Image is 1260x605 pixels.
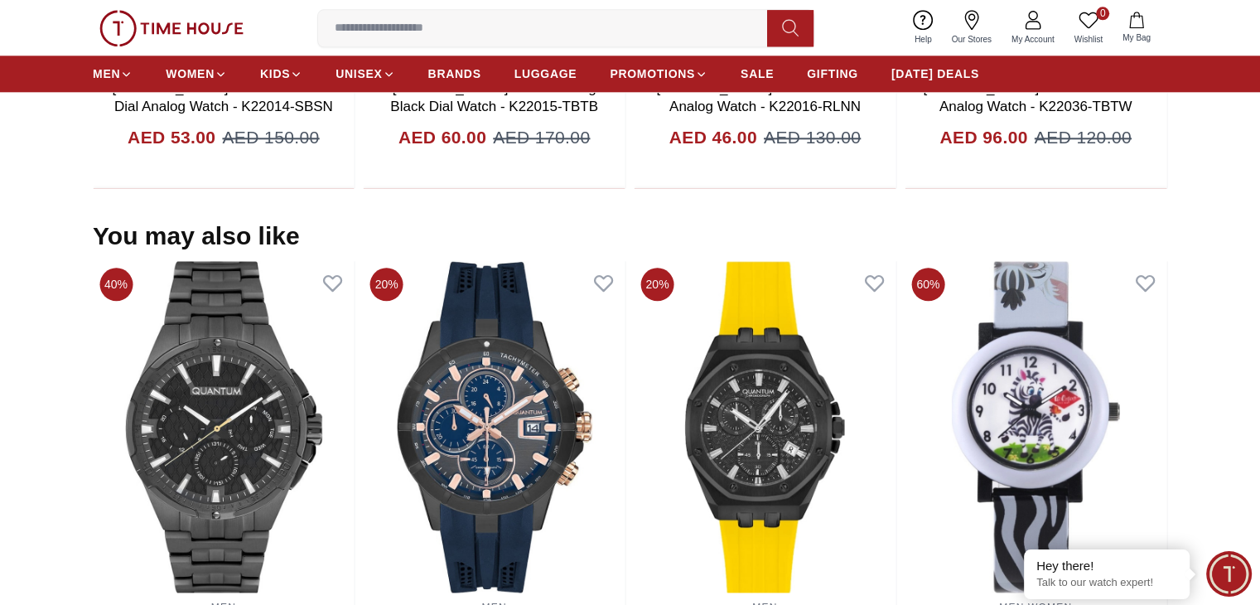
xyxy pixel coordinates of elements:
span: Our Stores [945,33,998,46]
span: 20% [370,268,403,301]
a: UNISEX [336,59,394,89]
span: PROMOTIONS [610,65,695,82]
span: LUGGAGE [514,65,577,82]
h4: AED 60.00 [398,124,486,151]
h4: AED 96.00 [939,124,1027,151]
h2: You may also like [93,221,300,251]
img: Quantum Men's Chronograph Black Dial Watch - HNG949.851 [635,261,896,593]
h4: AED 53.00 [128,124,215,151]
img: Quantum Men's Black Dial Multi Function Watch - HNG889.050 [93,261,355,593]
span: SALE [741,65,774,82]
a: Our Stores [942,7,1002,49]
a: BRANDS [428,59,481,89]
span: 60% [911,268,944,301]
a: PROMOTIONS [610,59,707,89]
span: 20% [641,268,674,301]
span: 0 [1096,7,1109,20]
img: Lee Cooper Unisex's Silver Dial Multi Function Watch - LC.K.2.636 [905,261,1166,593]
img: Quantum Men's Grey Dial Chronograph Watch - HNG893.069 [364,261,625,593]
a: SALE [741,59,774,89]
span: GIFTING [807,65,858,82]
span: MEN [93,65,120,82]
a: WOMEN [166,59,227,89]
a: KIDS [260,59,302,89]
span: AED 170.00 [493,124,590,151]
span: [DATE] DEALS [891,65,979,82]
span: AED 150.00 [222,124,319,151]
a: MEN [93,59,133,89]
span: AED 130.00 [764,124,861,151]
img: ... [99,10,244,46]
a: Help [905,7,942,49]
button: My Bag [1113,8,1161,47]
span: KIDS [260,65,290,82]
span: 40% [99,268,133,301]
span: Help [908,33,939,46]
span: Wishlist [1068,33,1109,46]
span: My Account [1005,33,1061,46]
p: Talk to our watch expert! [1036,576,1177,590]
div: Chat Widget [1206,551,1252,597]
a: GIFTING [807,59,858,89]
span: WOMEN [166,65,215,82]
span: BRANDS [428,65,481,82]
span: My Bag [1116,31,1157,44]
a: [DATE] DEALS [891,59,979,89]
div: Hey there! [1036,558,1177,574]
a: LUGGAGE [514,59,577,89]
a: 0Wishlist [1064,7,1113,49]
span: UNISEX [336,65,382,82]
h4: AED 46.00 [669,124,757,151]
span: AED 120.00 [1035,124,1132,151]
